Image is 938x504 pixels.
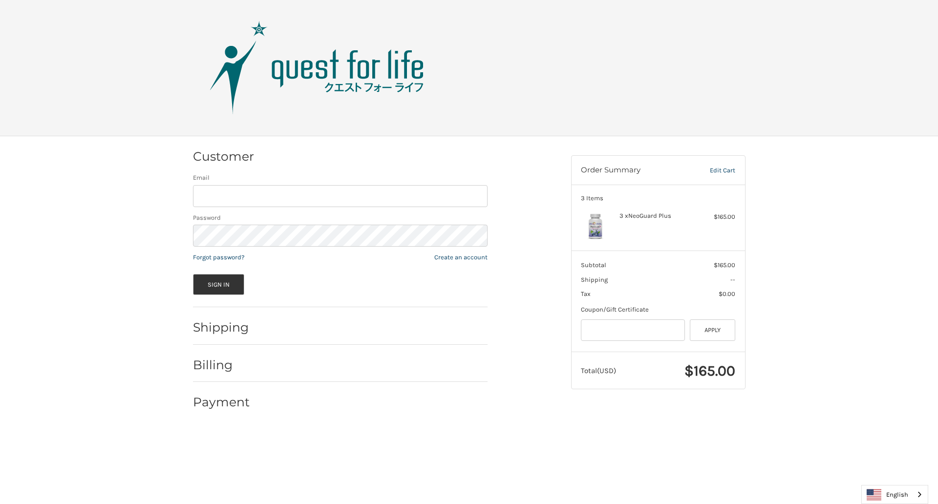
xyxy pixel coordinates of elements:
[434,253,488,261] a: Create an account
[193,274,245,295] button: Sign In
[193,149,254,164] h2: Customer
[581,319,685,341] input: Gift Certificate or Coupon Code
[690,319,736,341] button: Apply
[193,173,488,183] label: Email
[581,194,735,202] h3: 3 Items
[861,485,928,504] div: Language
[619,212,694,220] h4: 3 x NeoGuard Plus
[193,357,250,373] h2: Billing
[714,261,735,269] span: $165.00
[697,212,735,222] div: $165.00
[689,166,735,175] a: Edit Cart
[581,366,616,375] span: Total (USD)
[684,362,735,379] span: $165.00
[581,276,608,283] span: Shipping
[193,253,244,261] a: Forgot password?
[581,305,735,315] div: Coupon/Gift Certificate
[581,290,591,297] span: Tax
[193,213,488,223] label: Password
[193,320,250,335] h2: Shipping
[862,485,928,504] a: English
[581,261,606,269] span: Subtotal
[719,290,735,297] span: $0.00
[193,395,250,410] h2: Payment
[581,166,689,175] h3: Order Summary
[861,485,928,504] aside: Language selected: English
[195,19,439,117] img: Quest Group
[730,276,735,283] span: --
